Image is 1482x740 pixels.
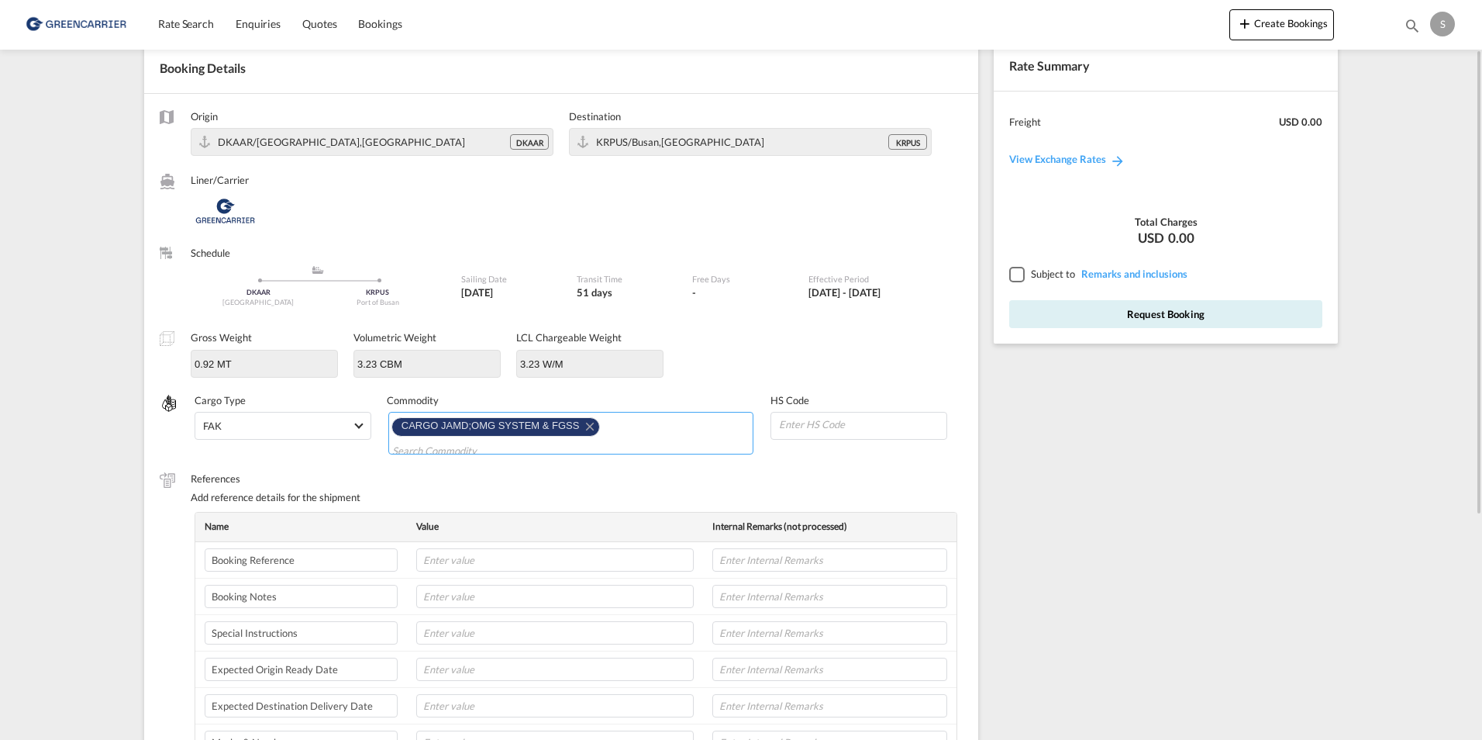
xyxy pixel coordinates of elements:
div: S [1430,12,1455,36]
label: Transit Time [577,273,677,285]
label: Commodity [387,393,756,407]
button: Request Booking [1009,300,1322,328]
th: Value [407,513,703,541]
md-icon: icon-arrow-right [1110,153,1125,168]
span: KRPUS/Busan,Asia Pacific [596,136,764,148]
img: b0b18ec08afe11efb1d4932555f5f09d.png [23,7,128,42]
input: Enter Internal Remarks [712,658,947,681]
input: Enter value [416,694,694,718]
span: 0.00 [1168,229,1194,247]
div: KRPUS [318,288,437,298]
button: icon-plus 400-fgCreate Bookings [1229,9,1334,40]
label: Free Days [692,273,792,285]
input: Enter HS Code [777,413,946,436]
label: Cargo Type [195,393,371,407]
label: Origin [191,109,553,123]
label: Effective Period [808,273,947,285]
div: Add reference details for the shipment [191,490,963,504]
md-icon: assets/icons/custom/ship-fill.svg [308,266,327,274]
div: - [692,285,696,299]
input: Enter label [205,658,398,681]
div: DKAAR [198,288,318,298]
div: USD [1009,229,1322,247]
input: Enter label [205,548,398,572]
input: Enter label [205,585,398,608]
span: REMARKSINCLUSIONS [1077,268,1187,280]
md-icon: /assets/icons/custom/liner-aaa8ad.svg [160,174,175,189]
img: Greencarrier Consolidators [191,192,260,230]
div: Rate Summary [994,42,1338,90]
input: Enter Internal Remarks [712,548,947,572]
div: 51 days [577,285,677,299]
div: 25 Sep 2025 [461,285,561,299]
div: icon-magnify [1404,17,1421,40]
span: DKAAR/Aarhus,Europe [218,136,465,148]
th: Internal Remarks (not processed) [703,513,956,541]
div: FAK [203,420,222,432]
label: Destination [569,109,932,123]
div: DKAAR [510,134,549,150]
input: Enter label [205,621,398,645]
span: Enquiries [236,17,281,30]
div: Greencarrier Consolidators [191,192,484,230]
md-icon: icon-plus 400-fg [1236,14,1254,33]
div: USD 0.00 [1279,115,1322,129]
input: Enter Internal Remarks [712,694,947,718]
input: Enter value [416,585,694,608]
span: Booking Details [160,61,246,75]
label: HS Code [770,393,947,407]
div: Total Charges [1009,215,1322,229]
label: Volumetric Weight [353,331,436,344]
md-icon: icon-magnify [1404,17,1421,34]
span: Subject to [1031,268,1075,280]
a: View Exchange Rates [994,137,1141,181]
div: KRPUS [888,134,927,150]
md-chips-wrap: Chips container. Use arrow keys to select chips. [388,412,754,455]
md-select: Select Cargo type: FAK [195,412,371,440]
span: Bookings [358,17,402,30]
label: Liner/Carrier [191,173,484,187]
label: Gross Weight [191,331,252,344]
th: Name [195,513,407,541]
label: Sailing Date [461,273,561,285]
input: Enter label [205,694,398,718]
span: Quotes [302,17,336,30]
input: Chips input. [392,438,534,463]
label: Schedule [191,246,446,260]
input: Enter value [416,548,694,572]
span: Rate Search [158,17,214,30]
label: LCL Chargeable Weight [516,331,622,344]
div: [GEOGRAPHIC_DATA] [198,298,318,308]
input: Enter Internal Remarks [712,621,947,645]
button: Remove CARGO JAMD;OMG SYSTEM & FGSS [576,418,599,434]
div: CARGO JAMD;OMG SYSTEM & FGSS. Press delete to remove this chip. [402,418,583,434]
div: Port of Busan [318,298,437,308]
input: Enter Internal Remarks [712,585,947,608]
div: 01 Sep 2025 - 31 Oct 2025 [808,285,881,299]
div: Freight [1009,115,1041,129]
span: CARGO JAMD;OMG SYSTEM & FGSS [402,420,580,431]
label: References [191,472,963,486]
input: Enter value [416,621,694,645]
input: Enter value [416,658,694,681]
